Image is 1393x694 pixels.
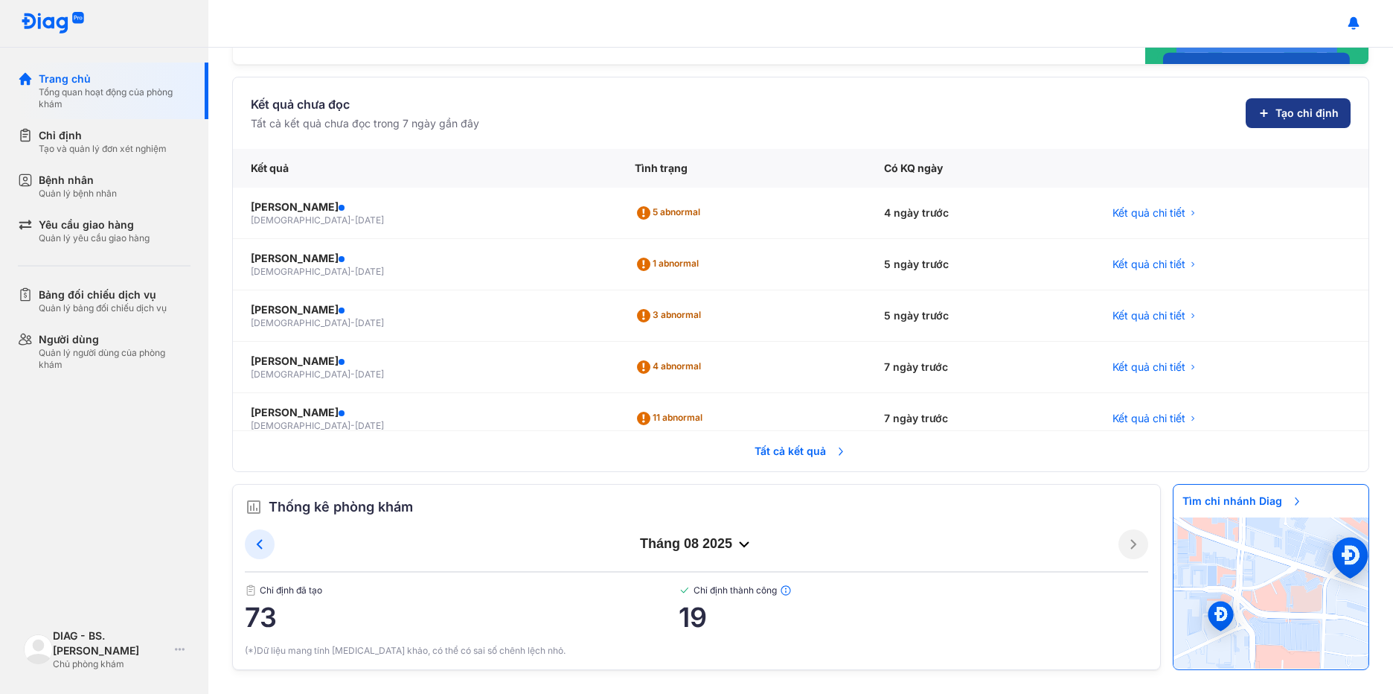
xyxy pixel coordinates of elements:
div: Tình trạng [617,149,865,188]
div: Quản lý bệnh nhân [39,188,117,200]
img: logo [24,634,53,663]
div: 7 ngày trước [866,342,1095,393]
span: 73 [245,602,679,632]
div: Bệnh nhân [39,173,117,188]
div: 1 abnormal [635,252,705,276]
span: Kết quả chi tiết [1112,411,1185,426]
div: [PERSON_NAME] [251,405,599,420]
span: - [350,214,355,226]
span: [DATE] [355,266,384,277]
div: Kết quả [233,149,617,188]
div: Kết quả chưa đọc [251,95,479,113]
div: Quản lý bảng đối chiếu dịch vụ [39,302,167,314]
span: - [350,369,355,380]
span: Kết quả chi tiết [1112,206,1185,220]
div: Tạo và quản lý đơn xét nghiệm [39,143,167,155]
span: Thống kê phòng khám [269,497,413,518]
img: order.5a6da16c.svg [245,498,263,516]
span: [DEMOGRAPHIC_DATA] [251,266,350,277]
div: 5 ngày trước [866,290,1095,342]
img: document.50c4cfd0.svg [245,585,257,596]
div: 5 ngày trước [866,239,1095,290]
div: Chủ phòng khám [53,658,169,670]
div: (*)Dữ liệu mang tính [MEDICAL_DATA] khảo, có thể có sai số chênh lệch nhỏ. [245,644,1148,658]
div: Người dùng [39,332,190,347]
div: Quản lý người dùng của phòng khám [39,347,190,371]
div: Tất cả kết quả chưa đọc trong 7 ngày gần đây [251,116,479,131]
div: 7 ngày trước [866,393,1095,445]
span: [DEMOGRAPHIC_DATA] [251,369,350,380]
span: Tạo chỉ định [1275,106,1339,121]
div: Trang chủ [39,71,190,86]
div: DIAG - BS. [PERSON_NAME] [53,628,169,658]
span: [DATE] [355,317,384,328]
span: Chỉ định đã tạo [245,585,679,596]
div: Quản lý yêu cầu giao hàng [39,232,150,244]
div: Bảng đối chiếu dịch vụ [39,287,167,302]
div: 11 abnormal [635,407,708,430]
button: Tạo chỉ định [1246,98,1351,128]
span: [DEMOGRAPHIC_DATA] [251,317,350,328]
span: [DEMOGRAPHIC_DATA] [251,214,350,226]
img: logo [21,12,85,35]
div: Có KQ ngày [866,149,1095,188]
div: [PERSON_NAME] [251,200,599,214]
div: 5 abnormal [635,201,706,225]
div: [PERSON_NAME] [251,251,599,266]
span: Tất cả kết quả [746,435,856,468]
span: - [350,317,355,328]
div: [PERSON_NAME] [251,302,599,317]
span: [DATE] [355,420,384,431]
span: - [350,266,355,277]
div: tháng 08 2025 [275,535,1118,553]
span: [DATE] [355,214,384,226]
div: 4 abnormal [635,355,707,379]
span: Chỉ định thành công [679,585,1148,596]
div: Yêu cầu giao hàng [39,217,150,232]
span: Kết quả chi tiết [1112,360,1185,375]
img: checked-green.01cc79e0.svg [679,585,691,596]
span: [DEMOGRAPHIC_DATA] [251,420,350,431]
span: Kết quả chi tiết [1112,257,1185,272]
div: Chỉ định [39,128,167,143]
span: 19 [679,602,1148,632]
span: [DATE] [355,369,384,380]
div: [PERSON_NAME] [251,354,599,369]
div: 3 abnormal [635,304,707,328]
span: Kết quả chi tiết [1112,308,1185,323]
span: Tìm chi nhánh Diag [1173,485,1312,518]
span: - [350,420,355,431]
div: 4 ngày trước [866,188,1095,239]
div: Tổng quan hoạt động của phòng khám [39,86,190,110]
img: info.7e716105.svg [780,585,792,596]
